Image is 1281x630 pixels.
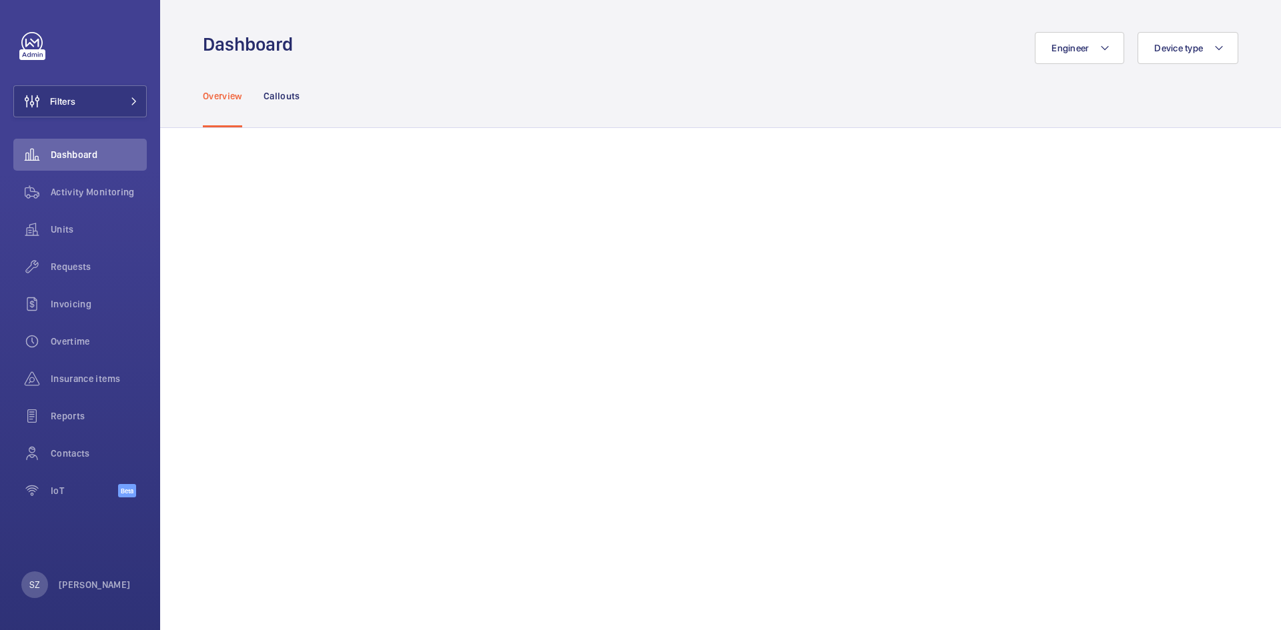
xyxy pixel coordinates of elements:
[13,85,147,117] button: Filters
[29,578,40,591] p: SZ
[118,484,136,497] span: Beta
[51,335,147,348] span: Overtime
[203,89,242,103] p: Overview
[1035,32,1124,64] button: Engineer
[51,223,147,236] span: Units
[51,185,147,199] span: Activity Monitoring
[51,409,147,423] span: Reports
[51,148,147,161] span: Dashboard
[51,260,147,273] span: Requests
[50,95,75,108] span: Filters
[51,447,147,460] span: Contacts
[1154,43,1203,53] span: Device type
[51,372,147,385] span: Insurance items
[51,297,147,311] span: Invoicing
[264,89,300,103] p: Callouts
[59,578,131,591] p: [PERSON_NAME]
[51,484,118,497] span: IoT
[1138,32,1238,64] button: Device type
[203,32,301,57] h1: Dashboard
[1051,43,1089,53] span: Engineer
